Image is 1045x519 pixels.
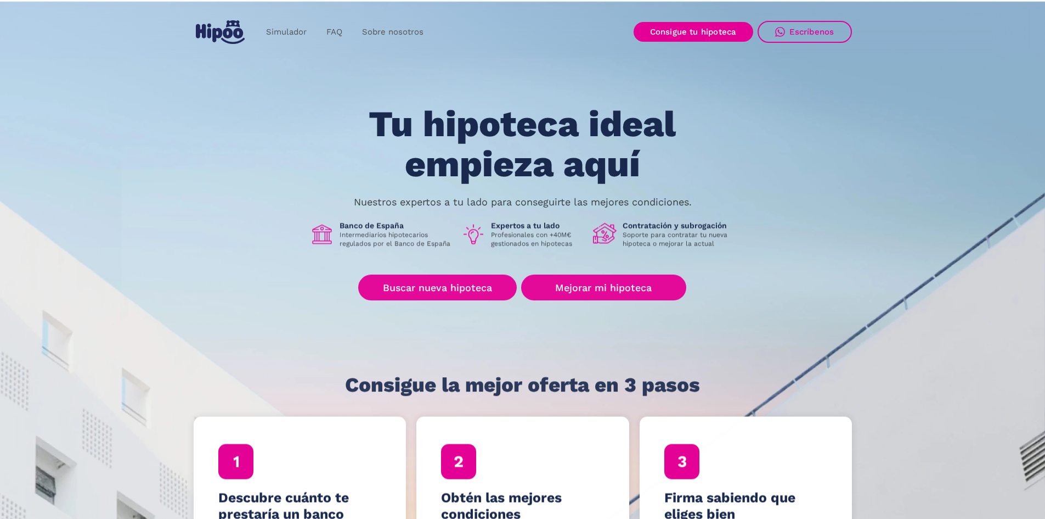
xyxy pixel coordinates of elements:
h1: Consigue la mejor oferta en 3 pasos [345,374,700,396]
a: Buscar nueva hipoteca [358,275,517,301]
a: Mejorar mi hipoteca [521,275,686,301]
p: Nuestros expertos a tu lado para conseguirte las mejores condiciones. [354,198,692,207]
p: Soporte para contratar tu nueva hipoteca o mejorar la actual [623,231,736,248]
a: Sobre nosotros [352,21,433,43]
a: Simulador [256,21,317,43]
p: Intermediarios hipotecarios regulados por el Banco de España [340,231,453,248]
h1: Banco de España [340,221,453,231]
a: Consigue tu hipoteca [634,22,753,42]
a: Escríbenos [758,21,852,43]
div: Escríbenos [789,27,834,37]
h1: Expertos a tu lado [491,221,584,231]
a: home [194,16,247,48]
p: Profesionales con +40M€ gestionados en hipotecas [491,231,584,248]
h1: Tu hipoteca ideal empieza aquí [314,104,730,184]
h1: Contratación y subrogación [623,221,736,231]
a: FAQ [317,21,352,43]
